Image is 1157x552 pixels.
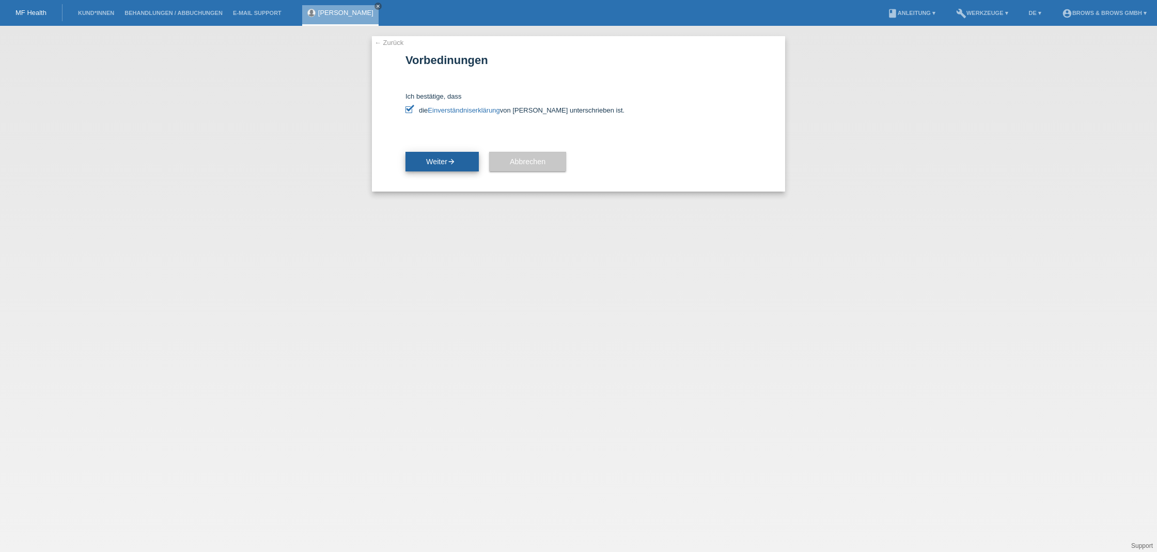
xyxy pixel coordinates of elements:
a: Kund*innen [73,10,119,16]
i: book [887,8,898,19]
button: Abbrechen [489,152,566,171]
a: Einverständniserklärung [428,106,499,114]
a: [PERSON_NAME] [318,9,373,17]
a: E-Mail Support [228,10,287,16]
a: close [374,3,382,10]
i: account_circle [1062,8,1072,19]
a: Behandlungen / Abbuchungen [119,10,228,16]
i: arrow_forward [447,157,456,166]
a: DE ▾ [1024,10,1046,16]
a: ← Zurück [374,39,403,46]
i: close [376,4,381,9]
span: Weiter [426,157,458,166]
a: bookAnleitung ▾ [882,10,941,16]
a: account_circleBrows & Brows GmbH ▾ [1057,10,1152,16]
a: MF Health [15,9,46,17]
a: Support [1131,542,1153,549]
h1: Vorbedinungen [405,54,752,67]
label: die von [PERSON_NAME] unterschrieben ist. [405,106,752,114]
div: Ich bestätige, dass [405,92,752,114]
a: buildWerkzeuge ▾ [951,10,1013,16]
span: Abbrechen [510,157,545,166]
i: build [956,8,966,19]
button: Weiterarrow_forward [405,152,479,171]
